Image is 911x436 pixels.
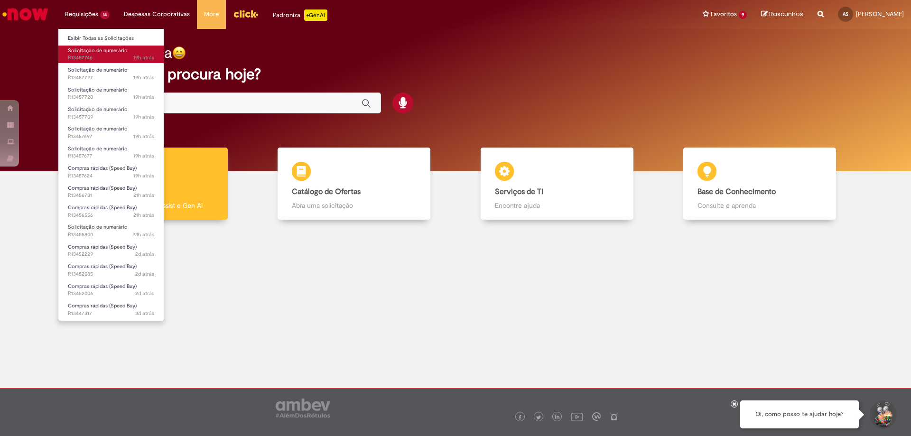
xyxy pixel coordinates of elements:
[697,201,822,210] p: Consulte e aprenda
[133,93,154,101] time: 28/08/2025 13:00:40
[133,113,154,121] span: 19h atrás
[68,54,154,62] span: R13457746
[133,172,154,179] time: 28/08/2025 12:38:42
[58,301,164,318] a: Aberto R13447317 : Compras rápidas (Speed Buy)
[843,11,848,17] span: AS
[68,263,137,270] span: Compras rápidas (Speed Buy)
[132,231,154,238] span: 23h atrás
[68,302,137,309] span: Compras rápidas (Speed Buy)
[68,113,154,121] span: R13457709
[518,415,522,420] img: logo_footer_facebook.png
[58,85,164,102] a: Aberto R13457720 : Solicitação de numerário
[1,5,50,24] img: ServiceNow
[65,9,98,19] span: Requisições
[68,74,154,82] span: R13457727
[68,86,128,93] span: Solicitação de numerário
[133,113,154,121] time: 28/08/2025 12:58:04
[68,165,137,172] span: Compras rápidas (Speed Buy)
[68,93,154,101] span: R13457720
[135,290,154,297] time: 27/08/2025 11:45:26
[133,74,154,81] time: 28/08/2025 13:02:59
[133,152,154,159] time: 28/08/2025 12:50:44
[133,152,154,159] span: 19h atrás
[68,250,154,258] span: R13452229
[58,104,164,122] a: Aberto R13457709 : Solicitação de numerário
[68,270,154,278] span: R13452085
[58,222,164,240] a: Aberto R13455800 : Solicitação de numerário
[761,10,803,19] a: Rascunhos
[273,9,327,21] div: Padroniza
[58,163,164,181] a: Aberto R13457624 : Compras rápidas (Speed Buy)
[133,192,154,199] span: 21h atrás
[133,192,154,199] time: 28/08/2025 10:37:16
[739,11,747,19] span: 9
[58,261,164,279] a: Aberto R13452085 : Compras rápidas (Speed Buy)
[455,148,659,220] a: Serviços de TI Encontre ajuda
[124,9,190,19] span: Despesas Corporativas
[68,290,154,297] span: R13452006
[610,412,618,421] img: logo_footer_naosei.png
[592,412,601,421] img: logo_footer_workplace.png
[58,65,164,83] a: Aberto R13457727 : Solicitação de numerário
[304,9,327,21] p: +GenAi
[204,9,219,19] span: More
[68,185,137,192] span: Compras rápidas (Speed Buy)
[58,46,164,63] a: Aberto R13457746 : Solicitação de numerário
[740,400,859,428] div: Oi, como posso te ajudar hoje?
[292,201,416,210] p: Abra uma solicitação
[536,415,541,420] img: logo_footer_twitter.png
[253,148,456,220] a: Catálogo de Ofertas Abra uma solicitação
[68,172,154,180] span: R13457624
[571,410,583,423] img: logo_footer_youtube.png
[135,250,154,258] span: 2d atrás
[58,28,164,321] ul: Requisições
[68,310,154,317] span: R13447317
[495,187,543,196] b: Serviços de TI
[68,66,128,74] span: Solicitação de numerário
[68,125,128,132] span: Solicitação de numerário
[68,223,128,231] span: Solicitação de numerário
[68,212,154,219] span: R13456556
[135,290,154,297] span: 2d atrás
[132,231,154,238] time: 28/08/2025 08:40:21
[495,201,619,210] p: Encontre ajuda
[659,148,862,220] a: Base de Conhecimento Consulte e aprenda
[100,11,110,19] span: 14
[58,281,164,299] a: Aberto R13452006 : Compras rápidas (Speed Buy)
[856,10,904,18] span: [PERSON_NAME]
[133,133,154,140] time: 28/08/2025 12:55:28
[133,172,154,179] span: 19h atrás
[68,283,137,290] span: Compras rápidas (Speed Buy)
[133,212,154,219] time: 28/08/2025 10:13:17
[68,47,128,54] span: Solicitação de numerário
[58,124,164,141] a: Aberto R13457697 : Solicitação de numerário
[68,106,128,113] span: Solicitação de numerário
[133,54,154,61] time: 28/08/2025 13:05:27
[58,33,164,44] a: Exibir Todas as Solicitações
[172,46,186,60] img: happy-face.png
[135,310,154,317] span: 3d atrás
[133,54,154,61] span: 19h atrás
[68,204,137,211] span: Compras rápidas (Speed Buy)
[868,400,897,429] button: Iniciar Conversa de Suporte
[555,415,560,420] img: logo_footer_linkedin.png
[233,7,259,21] img: click_logo_yellow_360x200.png
[711,9,737,19] span: Favoritos
[276,399,330,417] img: logo_footer_ambev_rotulo_gray.png
[82,66,829,83] h2: O que você procura hoje?
[133,212,154,219] span: 21h atrás
[133,93,154,101] span: 19h atrás
[292,187,361,196] b: Catálogo de Ofertas
[50,148,253,220] a: Tirar dúvidas Tirar dúvidas com Lupi Assist e Gen Ai
[135,270,154,278] time: 27/08/2025 11:59:21
[68,133,154,140] span: R13457697
[133,74,154,81] span: 19h atrás
[133,133,154,140] span: 19h atrás
[68,231,154,239] span: R13455800
[68,152,154,160] span: R13457677
[697,187,776,196] b: Base de Conhecimento
[68,145,128,152] span: Solicitação de numerário
[135,270,154,278] span: 2d atrás
[68,243,137,250] span: Compras rápidas (Speed Buy)
[58,242,164,260] a: Aberto R13452229 : Compras rápidas (Speed Buy)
